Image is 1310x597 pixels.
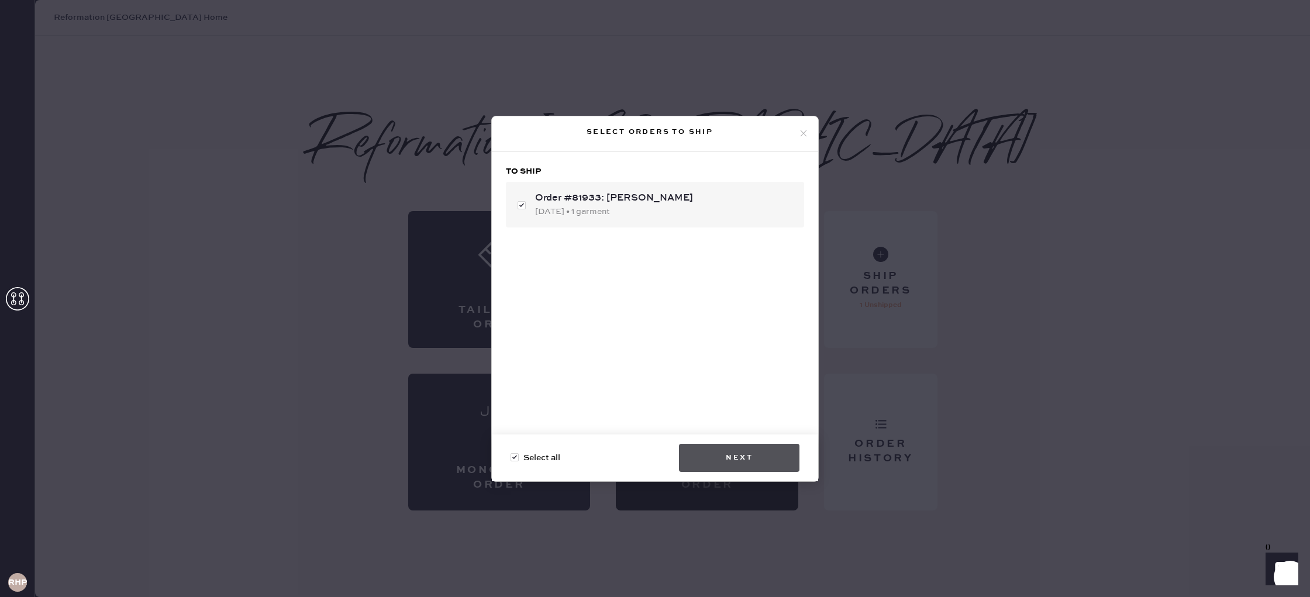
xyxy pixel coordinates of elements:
iframe: Front Chat [1254,544,1305,595]
span: Select all [523,451,560,464]
div: Order #81933: [PERSON_NAME] [535,191,795,205]
div: Select orders to ship [501,125,798,139]
h3: To ship [506,165,804,177]
button: Next [679,444,799,472]
div: [DATE] • 1 garment [535,205,795,218]
h3: RHPA [8,578,27,586]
